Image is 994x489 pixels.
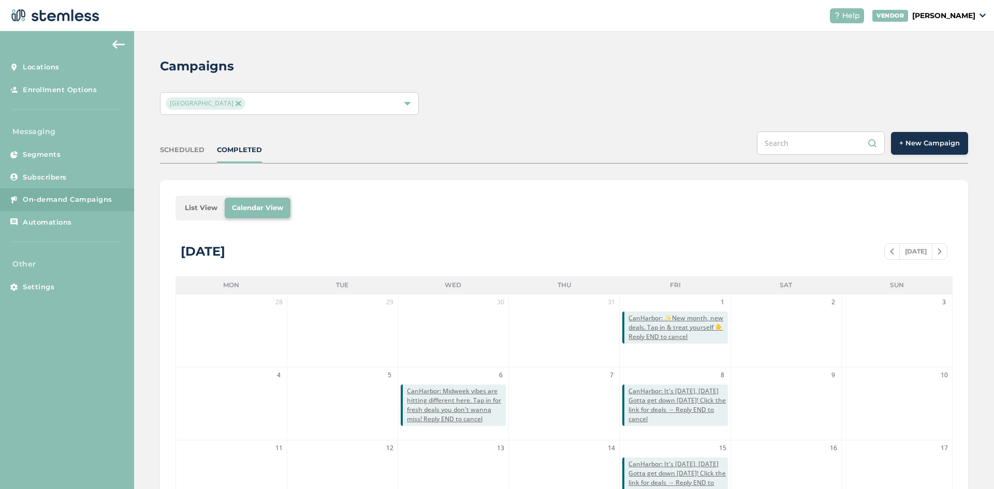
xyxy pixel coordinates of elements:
li: Thu [509,276,620,294]
span: 15 [718,443,728,453]
h2: Campaigns [160,57,234,76]
iframe: Chat Widget [942,439,994,489]
p: [PERSON_NAME] [912,10,975,21]
span: 1 [718,297,728,307]
span: 14 [606,443,617,453]
span: + New Campaign [899,138,960,149]
span: 9 [828,370,839,380]
span: 31 [606,297,617,307]
li: Wed [398,276,508,294]
span: 28 [274,297,284,307]
img: icon-arrow-back-accent-c549486e.svg [112,40,125,49]
span: 30 [495,297,506,307]
span: 10 [939,370,949,380]
li: Calendar View [225,198,290,218]
span: 4 [274,370,284,380]
span: 12 [385,443,395,453]
div: VENDOR [872,10,908,22]
span: 11 [274,443,284,453]
span: 3 [939,297,949,307]
span: 6 [495,370,506,380]
span: 17 [939,443,949,453]
div: SCHEDULED [160,145,204,155]
span: Enrollment Options [23,85,97,95]
span: 13 [495,443,506,453]
span: 2 [828,297,839,307]
span: [DATE] [899,244,932,259]
li: Mon [176,276,286,294]
button: + New Campaign [891,132,968,155]
img: logo-dark-0685b13c.svg [8,5,99,26]
img: icon-chevron-right-bae969c5.svg [938,248,942,255]
span: CanHarbor: Midweek vibes are hitting different here. Tap in for fresh deals you don't wanna miss!... [407,387,506,424]
div: COMPLETED [217,145,262,155]
img: icon_down-arrow-small-66adaf34.svg [980,13,986,18]
span: 16 [828,443,839,453]
input: Search [757,131,885,155]
img: icon-chevron-left-b8c47ebb.svg [890,248,894,255]
li: Tue [287,276,398,294]
span: Subscribers [23,172,67,183]
li: List View [178,198,225,218]
span: CanHarbor: ✨New month, new deals. Tap in & treat yourself 👇 Reply END to cancel [628,314,727,342]
span: Automations [23,217,72,228]
div: [DATE] [181,242,225,261]
span: Help [842,10,860,21]
span: 7 [606,370,617,380]
span: 29 [385,297,395,307]
li: Fri [620,276,730,294]
li: Sat [730,276,841,294]
span: Segments [23,150,61,160]
li: Sun [842,276,953,294]
span: CanHarbor: It's [DATE], [DATE] Gotta get down [DATE]! Click the link for deals → Reply END to cancel [628,387,727,424]
span: 5 [385,370,395,380]
img: icon-help-white-03924b79.svg [834,12,840,19]
span: Locations [23,62,60,72]
span: [GEOGRAPHIC_DATA] [166,97,245,110]
span: On-demand Campaigns [23,195,112,205]
span: 8 [718,370,728,380]
span: Settings [23,282,54,292]
img: icon-close-accent-8a337256.svg [236,101,241,106]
